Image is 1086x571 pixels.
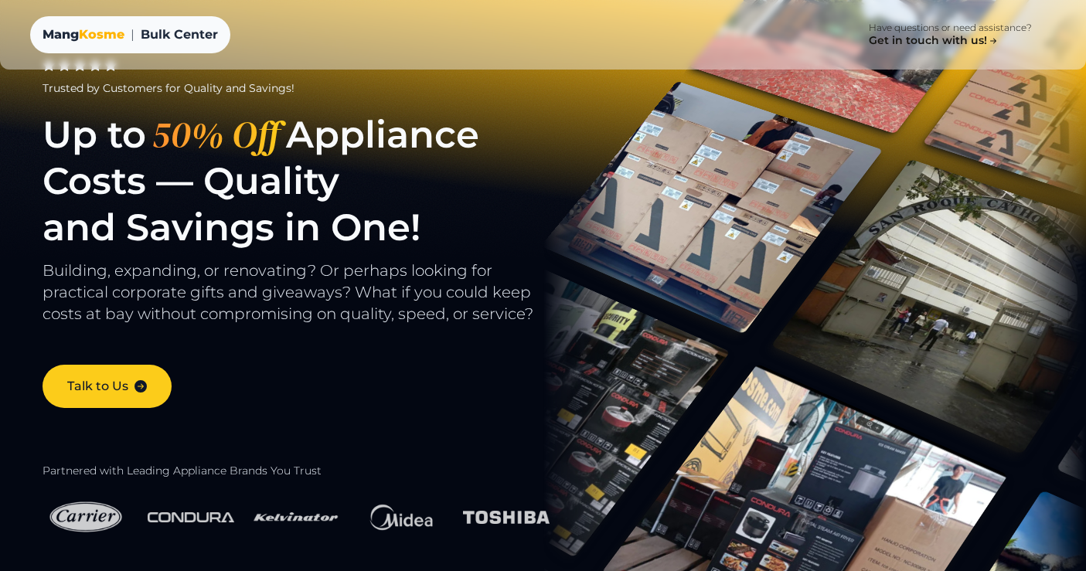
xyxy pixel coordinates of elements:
img: Toshiba Logo [463,501,550,533]
h2: Partnered with Leading Appliance Brands You Trust [43,464,578,478]
img: Carrier Logo [43,491,129,544]
p: Building, expanding, or renovating? Or perhaps looking for practical corporate gifts and giveaway... [43,260,578,340]
div: Trusted by Customers for Quality and Savings! [43,80,578,96]
a: Have questions or need assistance? Get in touch with us! [844,12,1057,57]
img: Kelvinator Logo [253,491,339,544]
span: Kosme [79,27,124,42]
img: Condura Logo [148,503,234,531]
span: 50% Off [146,111,286,158]
div: Mang [43,25,124,44]
h1: Up to Appliance Costs — Quality and Savings in One! [43,111,578,250]
a: Talk to Us [43,365,172,408]
span: Bulk Center [141,25,218,44]
a: MangKosme [43,25,124,44]
h4: Get in touch with us! [869,34,999,48]
img: Midea Logo [358,490,444,544]
p: Have questions or need assistance? [869,22,1032,34]
span: | [131,25,134,44]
